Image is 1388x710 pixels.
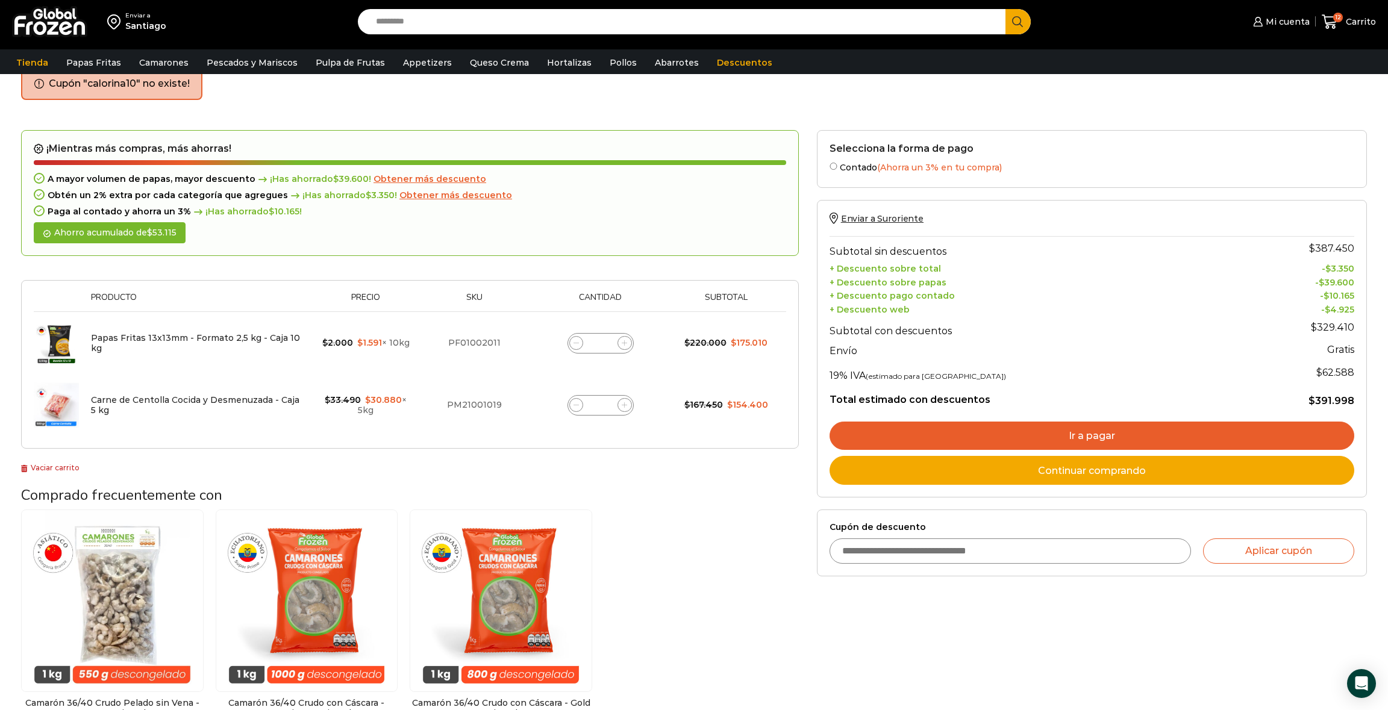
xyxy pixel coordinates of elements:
[420,293,529,311] th: Sku
[310,51,391,74] a: Pulpa de Frutas
[727,399,768,410] bdi: 154.400
[374,174,486,184] a: Obtener más descuento
[830,160,1354,173] label: Contado
[366,190,395,201] bdi: 3.350
[731,337,736,348] span: $
[1263,16,1310,28] span: Mi cuenta
[830,340,1234,361] th: Envío
[830,302,1234,316] th: + Descuento web
[374,173,486,184] span: Obtener más descuento
[830,236,1234,260] th: Subtotal sin descuentos
[1347,669,1376,698] div: Open Intercom Messenger
[357,337,382,348] bdi: 1.591
[672,293,780,311] th: Subtotal
[1316,367,1354,378] span: 62.588
[34,143,786,155] h2: ¡Mientras más compras, más ahorras!
[133,51,195,74] a: Camarones
[541,51,598,74] a: Hortalizas
[34,222,186,243] div: Ahorro acumulado de
[10,51,54,74] a: Tienda
[1324,290,1354,301] bdi: 10.165
[191,207,302,217] span: ¡Has ahorrado !
[325,394,330,405] span: $
[1322,8,1376,36] a: 12 Carrito
[649,51,705,74] a: Abarrotes
[147,227,177,238] bdi: 53.115
[1319,277,1354,288] bdi: 39.600
[1309,243,1315,254] span: $
[34,207,786,217] div: Paga al contado y ahorra un 3%
[830,163,837,170] input: Contado(Ahorra un 3% en tu compra)
[866,372,1006,381] small: (estimado para [GEOGRAPHIC_DATA])
[357,337,363,348] span: $
[269,206,299,217] bdi: 10.165
[399,190,512,201] a: Obtener más descuento
[365,394,402,405] bdi: 30.880
[366,190,371,201] span: $
[255,174,371,184] span: ¡Has ahorrado !
[60,51,127,74] a: Papas Fritas
[397,51,458,74] a: Appetizers
[365,394,370,405] span: $
[1234,302,1354,316] td: -
[1234,260,1354,274] td: -
[1308,395,1354,406] bdi: 391.998
[529,293,672,311] th: Cantidad
[877,161,1002,172] span: (Ahorra un 3% en tu compra)
[322,337,353,348] bdi: 2.000
[420,312,529,375] td: PF01002011
[1325,304,1354,315] bdi: 4.925
[684,399,690,410] span: $
[1319,277,1324,288] span: $
[1325,263,1331,274] span: $
[1250,10,1309,34] a: Mi cuenta
[1234,274,1354,288] td: -
[107,11,125,32] img: address-field-icon.svg
[325,394,361,405] bdi: 33.490
[830,213,924,224] a: Enviar a Suroriente
[1324,290,1329,301] span: $
[147,227,152,238] span: $
[830,315,1234,339] th: Subtotal con descuentos
[34,174,786,184] div: A mayor volumen de papas, mayor descuento
[1325,263,1354,274] bdi: 3.350
[830,384,1234,407] th: Total estimado con descuentos
[312,293,420,311] th: Precio
[1316,367,1322,378] span: $
[1311,322,1317,333] span: $
[312,374,420,436] td: × 5kg
[1005,9,1031,34] button: Search button
[333,173,339,184] span: $
[91,394,299,416] a: Carne de Centolla Cocida y Desmenuzada - Caja 5 kg
[322,337,328,348] span: $
[312,312,420,375] td: × 10kg
[269,206,274,217] span: $
[1327,344,1354,355] strong: Gratis
[592,397,609,414] input: Product quantity
[288,190,397,201] span: ¡Has ahorrado !
[125,20,166,32] div: Santiago
[684,399,723,410] bdi: 167.450
[201,51,304,74] a: Pescados y Mariscos
[684,337,727,348] bdi: 220.000
[21,463,80,472] a: Vaciar carrito
[830,360,1234,384] th: 19% IVA
[125,11,166,20] div: Enviar a
[1311,322,1354,333] bdi: 329.410
[830,522,1354,532] label: Cupón de descuento
[1333,13,1343,22] span: 12
[49,77,190,91] li: Cupón "calorina10" no existe!
[420,374,529,436] td: PM21001019
[1234,288,1354,302] td: -
[830,260,1234,274] th: + Descuento sobre total
[841,213,924,224] span: Enviar a Suroriente
[1343,16,1376,28] span: Carrito
[1309,243,1354,254] bdi: 387.450
[604,51,643,74] a: Pollos
[830,422,1354,450] a: Ir a pagar
[830,143,1354,154] h2: Selecciona la forma de pago
[1308,395,1315,406] span: $
[91,332,300,353] a: Papas Fritas 13x13mm - Formato 2,5 kg - Caja 10 kg
[333,173,369,184] bdi: 39.600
